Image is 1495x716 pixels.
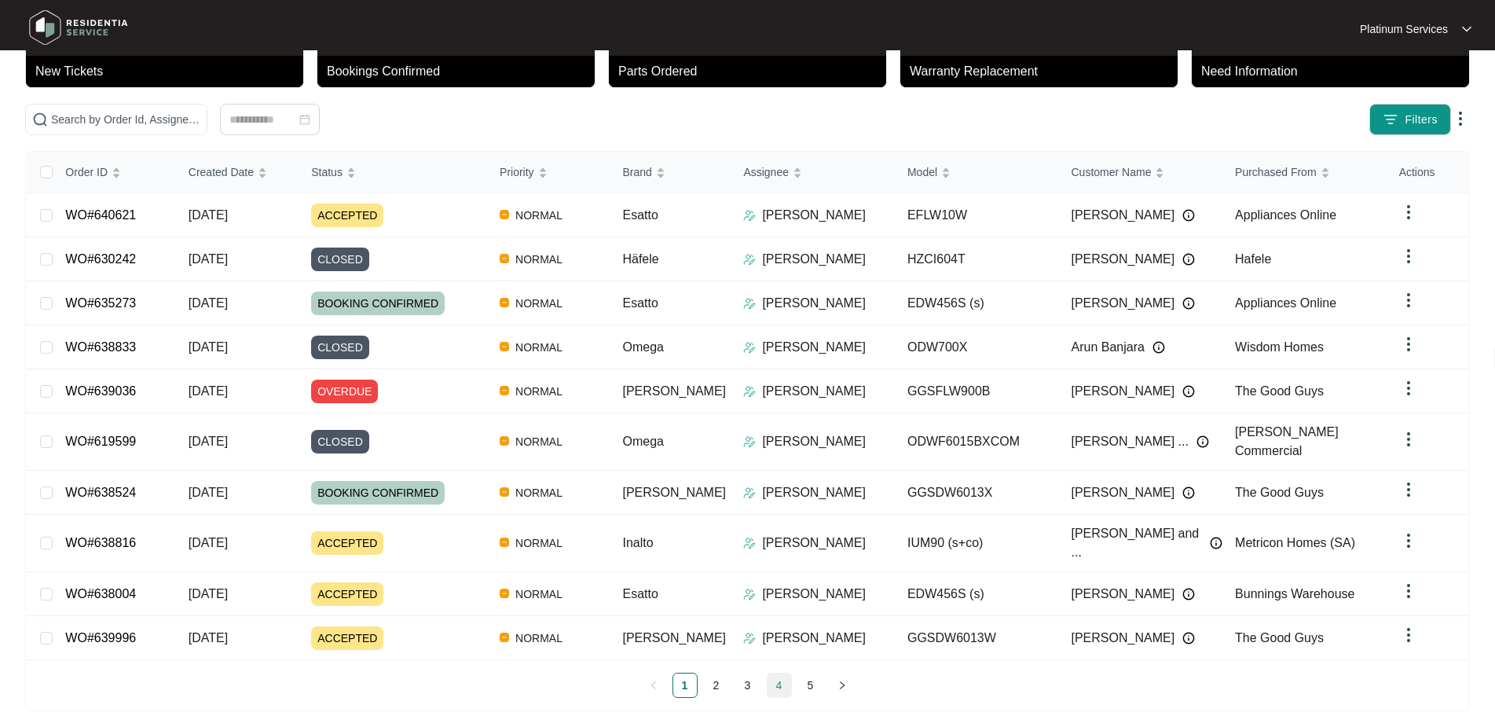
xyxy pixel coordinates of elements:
[731,152,895,193] th: Assignee
[705,674,728,697] a: 2
[1405,112,1438,128] span: Filters
[610,152,731,193] th: Brand
[649,681,658,690] span: left
[622,208,658,222] span: Esatto
[762,250,866,269] p: [PERSON_NAME]
[1072,338,1145,357] span: Arun Banjara
[743,632,756,644] img: Assigner Icon
[189,296,228,310] span: [DATE]
[1399,247,1418,266] img: dropdown arrow
[622,252,658,266] span: Häfele
[743,385,756,398] img: Assigner Icon
[895,152,1059,193] th: Model
[327,62,595,81] p: Bookings Confirmed
[1072,250,1175,269] span: [PERSON_NAME]
[1182,209,1195,222] img: Info icon
[1451,109,1470,128] img: dropdown arrow
[1072,585,1175,604] span: [PERSON_NAME]
[509,382,569,401] span: NORMAL
[641,673,666,698] li: Previous Page
[189,435,228,448] span: [DATE]
[311,336,369,359] span: CLOSED
[743,341,756,354] img: Assigner Icon
[65,435,136,448] a: WO#619599
[509,483,569,502] span: NORMAL
[500,163,534,181] span: Priority
[1369,104,1451,135] button: filter iconFilters
[1235,486,1324,499] span: The Good Guys
[1059,152,1223,193] th: Customer Name
[910,62,1178,81] p: Warranty Replacement
[762,534,866,553] p: [PERSON_NAME]
[65,486,136,499] a: WO#638524
[65,587,136,600] a: WO#638004
[1399,430,1418,449] img: dropdown arrow
[1399,582,1418,600] img: dropdown arrow
[1182,487,1195,499] img: Info icon
[767,673,792,698] li: 4
[622,340,663,354] span: Omega
[830,673,855,698] button: right
[895,572,1059,616] td: EDW456S (s)
[65,631,136,644] a: WO#639996
[176,152,299,193] th: Created Date
[65,163,108,181] span: Order ID
[622,384,726,398] span: [PERSON_NAME]
[768,674,791,697] a: 4
[895,515,1059,572] td: IUM90 (s+co)
[500,538,509,547] img: Vercel Logo
[509,294,569,313] span: NORMAL
[311,582,383,606] span: ACCEPTED
[65,536,136,549] a: WO#638816
[762,483,866,502] p: [PERSON_NAME]
[762,585,866,604] p: [PERSON_NAME]
[762,338,866,357] p: [PERSON_NAME]
[837,681,847,690] span: right
[1196,435,1209,448] img: Info icon
[1399,626,1418,644] img: dropdown arrow
[743,163,789,181] span: Assignee
[1235,340,1324,354] span: Wisdom Homes
[65,252,136,266] a: WO#630242
[311,380,378,403] span: OVERDUE
[509,585,569,604] span: NORMAL
[509,338,569,357] span: NORMAL
[311,163,343,181] span: Status
[1182,632,1195,644] img: Info icon
[895,471,1059,515] td: GGSDW6013X
[311,292,445,315] span: BOOKING CONFIRMED
[24,4,134,51] img: residentia service logo
[1235,296,1336,310] span: Appliances Online
[311,531,383,555] span: ACCEPTED
[641,673,666,698] button: left
[500,342,509,351] img: Vercel Logo
[35,62,303,81] p: New Tickets
[32,112,48,127] img: search-icon
[895,193,1059,237] td: EFLW10W
[1399,379,1418,398] img: dropdown arrow
[1387,152,1468,193] th: Actions
[704,673,729,698] li: 2
[509,534,569,553] span: NORMAL
[1399,203,1418,222] img: dropdown arrow
[1235,631,1324,644] span: The Good Guys
[189,631,228,644] span: [DATE]
[673,674,697,697] a: 1
[500,589,509,598] img: Vercel Logo
[1182,588,1195,600] img: Info icon
[1072,483,1175,502] span: [PERSON_NAME]
[1210,537,1222,549] img: Info icon
[1399,291,1418,310] img: dropdown arrow
[1072,382,1175,401] span: [PERSON_NAME]
[618,62,886,81] p: Parts Ordered
[1235,384,1324,398] span: The Good Guys
[762,629,866,648] p: [PERSON_NAME]
[895,237,1059,281] td: HZCI604T
[622,486,726,499] span: [PERSON_NAME]
[51,111,200,128] input: Search by Order Id, Assignee Name, Customer Name, Brand and Model
[500,633,509,642] img: Vercel Logo
[1182,385,1195,398] img: Info icon
[189,163,254,181] span: Created Date
[1399,480,1418,499] img: dropdown arrow
[830,673,855,698] li: Next Page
